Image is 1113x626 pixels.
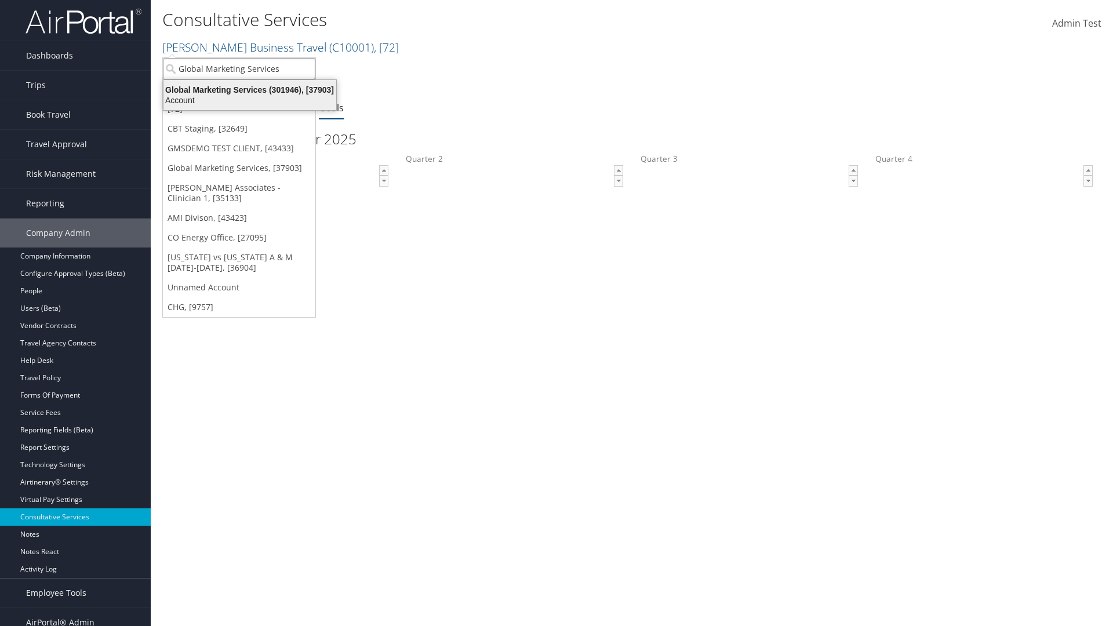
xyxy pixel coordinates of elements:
[163,248,315,278] a: [US_STATE] vs [US_STATE] A & M [DATE]-[DATE], [36904]
[26,41,73,70] span: Dashboards
[163,119,315,139] a: CBT Staging, [32649]
[614,176,624,185] span: ▼
[1084,166,1093,175] span: ▲
[374,39,399,55] span: , [ 72 ]
[380,166,389,175] span: ▲
[157,95,343,105] div: Account
[162,39,399,55] a: [PERSON_NAME] Business Travel
[1052,17,1101,30] span: Admin Test
[319,101,344,114] a: Goals
[26,159,96,188] span: Risk Management
[1084,176,1093,185] span: ▼
[849,166,859,175] span: ▲
[406,153,623,195] label: Quarter 2
[163,178,315,208] a: [PERSON_NAME] Associates - Clinician 1, [35133]
[163,208,315,228] a: AMI Divison, [43423]
[26,100,71,129] span: Book Travel
[379,165,388,176] a: ▲
[849,165,858,176] a: ▲
[614,176,623,187] a: ▼
[163,278,315,297] a: Unnamed Account
[163,228,315,248] a: CO Energy Office, [27095]
[171,129,1093,149] h2: Proactive Time Goals for 2025
[163,139,315,158] a: GMSDEMO TEST CLIENT, [43433]
[26,578,86,607] span: Employee Tools
[1083,165,1093,176] a: ▲
[162,8,788,32] h1: Consultative Services
[157,85,343,95] div: Global Marketing Services (301946), [37903]
[163,58,315,79] input: Search Accounts
[26,189,64,218] span: Reporting
[380,176,389,185] span: ▼
[1083,176,1093,187] a: ▼
[379,176,388,187] a: ▼
[641,153,858,195] label: Quarter 3
[26,8,141,35] img: airportal-logo.png
[26,71,46,100] span: Trips
[163,158,315,178] a: Global Marketing Services, [37903]
[849,176,859,185] span: ▼
[875,153,1093,195] label: Quarter 4
[614,165,623,176] a: ▲
[329,39,374,55] span: ( C10001 )
[163,297,315,317] a: CHG, [9757]
[849,176,858,187] a: ▼
[26,130,87,159] span: Travel Approval
[1052,6,1101,42] a: Admin Test
[614,166,624,175] span: ▲
[26,219,90,248] span: Company Admin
